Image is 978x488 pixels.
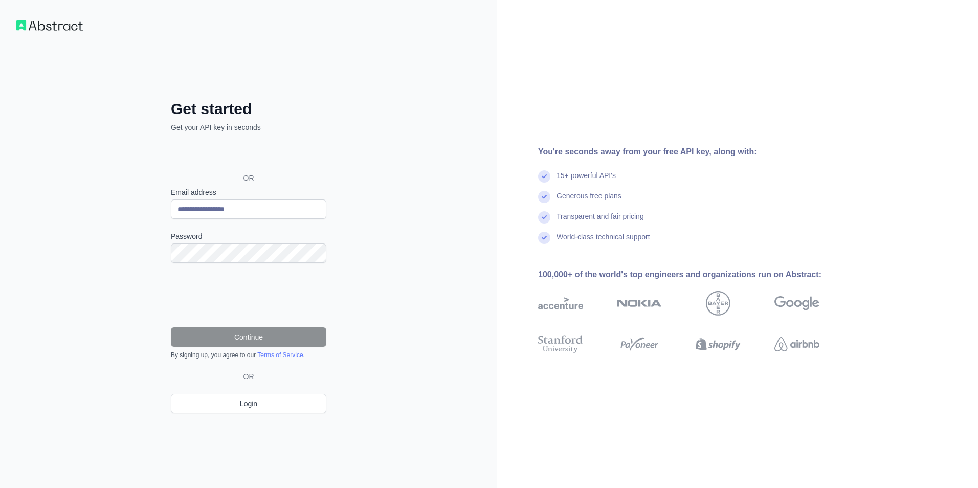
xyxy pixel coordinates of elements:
div: Generous free plans [557,191,621,211]
a: Terms of Service [257,351,303,359]
div: 100,000+ of the world's top engineers and organizations run on Abstract: [538,269,852,281]
img: bayer [706,291,730,316]
img: Workflow [16,20,83,31]
div: You're seconds away from your free API key, along with: [538,146,852,158]
div: Transparent and fair pricing [557,211,644,232]
img: check mark [538,211,550,224]
span: OR [239,371,258,382]
img: accenture [538,291,583,316]
p: Get your API key in seconds [171,122,326,132]
label: Email address [171,187,326,197]
label: Password [171,231,326,241]
a: Login [171,394,326,413]
img: check mark [538,170,550,183]
iframe: Tombol Login dengan Google [166,144,329,166]
img: google [774,291,819,316]
img: stanford university [538,333,583,356]
button: Continue [171,327,326,347]
div: World-class technical support [557,232,650,252]
img: check mark [538,191,550,203]
img: payoneer [617,333,662,356]
h2: Get started [171,100,326,118]
div: 15+ powerful API's [557,170,616,191]
img: nokia [617,291,662,316]
img: airbnb [774,333,819,356]
span: OR [235,173,262,183]
img: check mark [538,232,550,244]
iframe: reCAPTCHA [171,275,326,315]
div: By signing up, you agree to our . [171,351,326,359]
img: shopify [696,333,741,356]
